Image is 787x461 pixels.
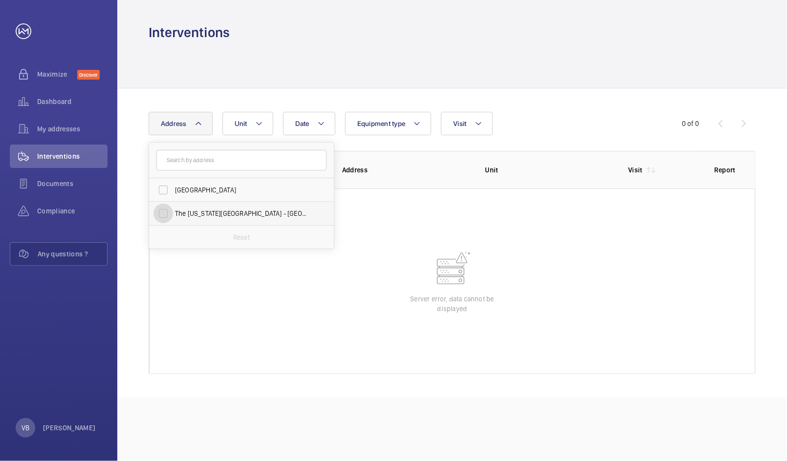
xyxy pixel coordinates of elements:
[441,112,492,135] button: Visit
[77,70,100,80] span: Discover
[37,151,108,161] span: Interventions
[453,120,466,127] span: Visit
[156,150,327,170] input: Search by address
[149,23,230,42] h1: Interventions
[161,120,187,127] span: Address
[295,120,309,127] span: Date
[357,120,406,127] span: Equipment type
[37,179,108,189] span: Documents
[235,120,247,127] span: Unit
[485,165,612,175] p: Unit
[403,294,501,314] p: Server error, data cannot be displayed
[37,124,108,134] span: My addresses
[38,249,107,259] span: Any questions ?
[714,165,736,175] p: Report
[345,112,432,135] button: Equipment type
[37,69,77,79] span: Maximize
[283,112,335,135] button: Date
[342,165,470,175] p: Address
[149,112,213,135] button: Address
[682,119,700,128] div: 0 of 0
[37,206,108,216] span: Compliance
[233,232,250,242] p: Reset
[175,185,309,195] span: [GEOGRAPHIC_DATA]
[175,209,309,218] span: The [US_STATE][GEOGRAPHIC_DATA] - [GEOGRAPHIC_DATA]
[22,423,29,433] p: VB
[37,97,108,106] span: Dashboard
[628,165,643,175] p: Visit
[222,112,273,135] button: Unit
[43,423,96,433] p: [PERSON_NAME]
